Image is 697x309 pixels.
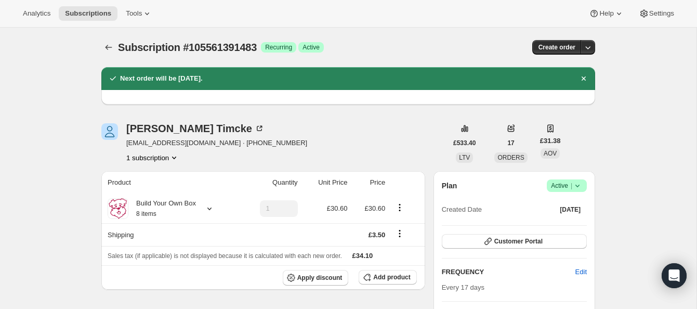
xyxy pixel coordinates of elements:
[126,138,307,148] span: [EMAIL_ADDRESS][DOMAIN_NAME] · [PHONE_NUMBER]
[576,71,591,86] button: Dismiss notification
[303,43,320,51] span: Active
[442,284,484,291] span: Every 17 days
[23,9,50,18] span: Analytics
[126,152,179,163] button: Product actions
[649,9,674,18] span: Settings
[126,9,142,18] span: Tools
[560,205,581,214] span: [DATE]
[128,198,196,219] div: Build Your Own Box
[101,223,239,246] th: Shipping
[136,210,156,217] small: 8 items
[373,273,410,281] span: Add product
[239,171,300,194] th: Quantity
[369,231,386,239] span: £3.50
[17,6,57,21] button: Analytics
[297,274,343,282] span: Apply discount
[391,202,408,213] button: Product actions
[351,171,389,194] th: Price
[59,6,117,21] button: Subscriptions
[453,139,476,147] span: £533.40
[459,154,470,161] span: LTV
[120,6,159,21] button: Tools
[283,270,349,286] button: Apply discount
[599,9,613,18] span: Help
[359,270,416,285] button: Add product
[497,154,524,161] span: ORDERS
[101,171,239,194] th: Product
[442,267,575,277] h2: FREQUENCY
[507,139,514,147] span: 17
[540,136,561,146] span: £31.38
[501,136,520,150] button: 17
[327,204,348,212] span: £30.60
[494,237,543,246] span: Customer Portal
[108,252,342,260] span: Sales tax (if applicable) is not displayed because it is calculated with each new order.
[101,123,118,140] span: Daren Timcke
[65,9,111,18] span: Subscriptions
[442,204,482,215] span: Created Date
[101,40,116,55] button: Subscriptions
[442,181,457,191] h2: Plan
[583,6,630,21] button: Help
[352,252,373,260] span: £34.10
[662,263,687,288] div: Open Intercom Messenger
[265,43,292,51] span: Recurring
[532,40,582,55] button: Create order
[571,182,572,190] span: |
[544,150,557,157] span: AOV
[538,43,575,51] span: Create order
[569,264,593,280] button: Edit
[126,123,265,134] div: [PERSON_NAME] Timcke
[118,42,257,53] span: Subscription #105561391483
[108,198,128,219] img: product img
[391,228,408,239] button: Shipping actions
[442,234,587,249] button: Customer Portal
[575,267,587,277] span: Edit
[447,136,482,150] button: £533.40
[365,204,386,212] span: £30.60
[551,181,583,191] span: Active
[633,6,680,21] button: Settings
[554,202,587,217] button: [DATE]
[301,171,351,194] th: Unit Price
[120,73,203,84] h2: Next order will be [DATE].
